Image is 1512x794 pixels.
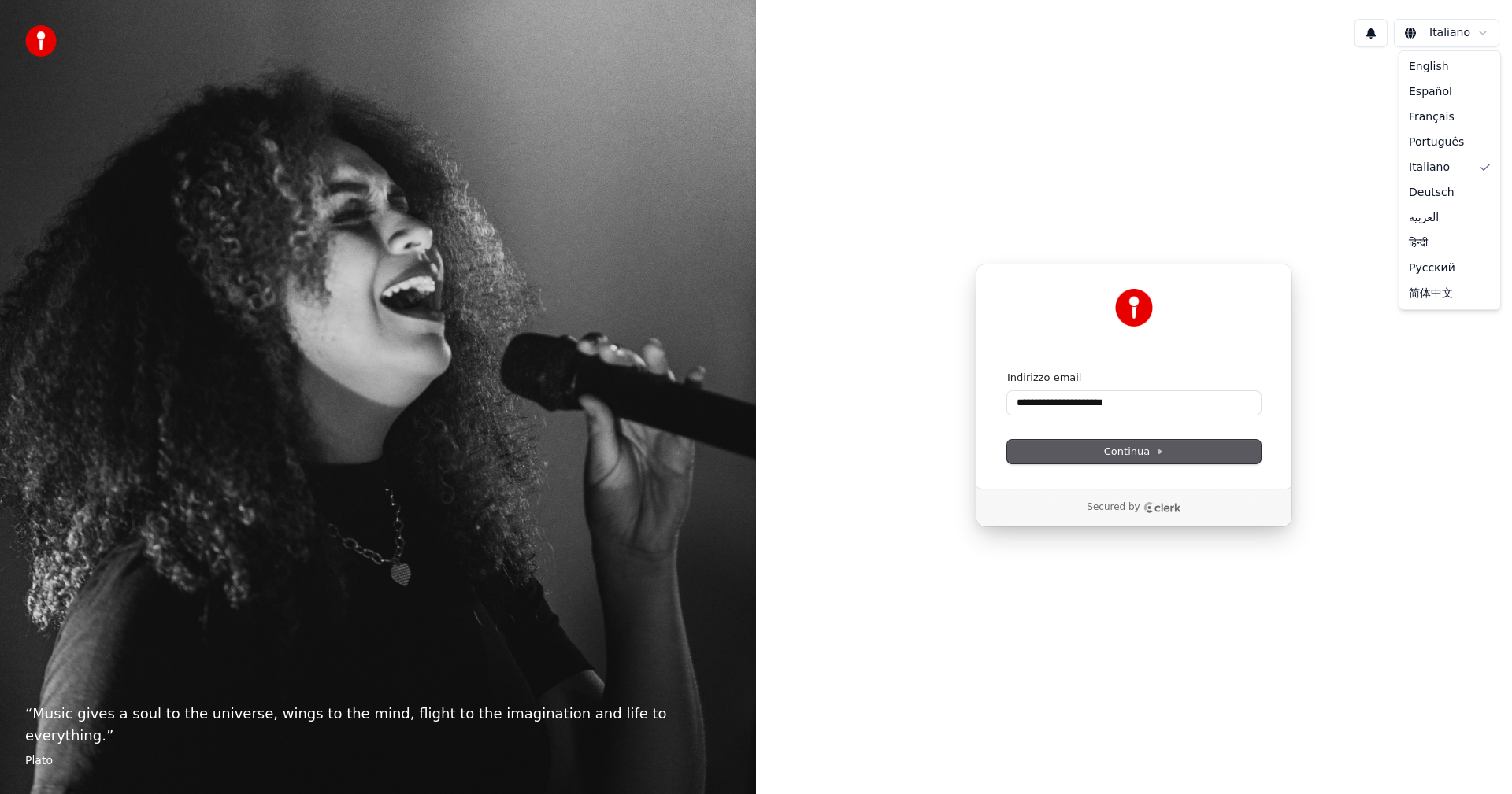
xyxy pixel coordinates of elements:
[1409,109,1455,125] span: Français
[1409,235,1428,251] span: हिन्दी
[1409,84,1452,100] span: Español
[1409,185,1455,201] span: Deutsch
[1409,210,1439,226] span: العربية
[1409,260,1455,276] span: Русский
[1409,286,1453,301] span: 简体中文
[1409,59,1449,75] span: English
[1409,160,1450,175] span: Italiano
[1409,135,1464,150] span: Português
